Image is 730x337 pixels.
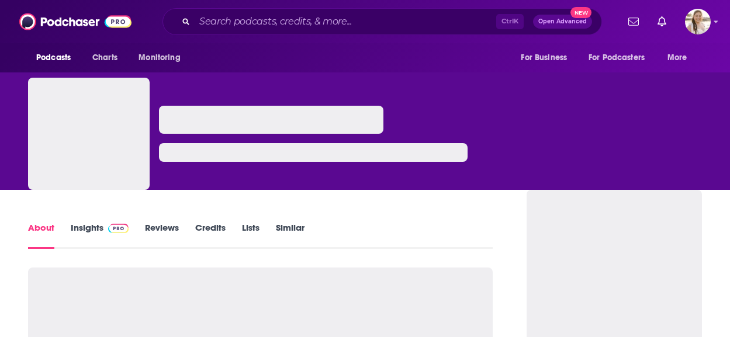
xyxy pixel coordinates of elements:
a: Similar [276,222,305,249]
img: User Profile [685,9,711,34]
img: Podchaser - Follow, Share and Rate Podcasts [19,11,132,33]
span: Logged in as acquavie [685,9,711,34]
span: Podcasts [36,50,71,66]
a: About [28,222,54,249]
button: open menu [130,47,195,69]
span: Open Advanced [538,19,587,25]
button: open menu [659,47,702,69]
button: Open AdvancedNew [533,15,592,29]
img: Podchaser Pro [108,224,129,233]
button: open menu [581,47,662,69]
button: Show profile menu [685,9,711,34]
a: Lists [242,222,260,249]
a: Show notifications dropdown [624,12,643,32]
a: InsightsPodchaser Pro [71,222,129,249]
span: For Podcasters [589,50,645,66]
span: Charts [92,50,117,66]
span: Ctrl K [496,14,524,29]
input: Search podcasts, credits, & more... [195,12,496,31]
a: Reviews [145,222,179,249]
span: More [667,50,687,66]
div: Search podcasts, credits, & more... [162,8,602,35]
span: New [570,7,591,18]
a: Show notifications dropdown [653,12,671,32]
span: Monitoring [139,50,180,66]
a: Credits [195,222,226,249]
span: For Business [521,50,567,66]
button: open menu [513,47,582,69]
button: open menu [28,47,86,69]
a: Charts [85,47,124,69]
